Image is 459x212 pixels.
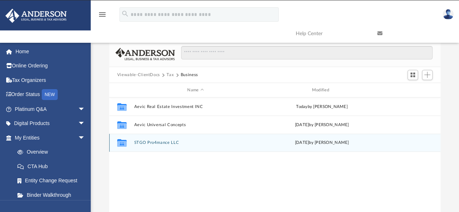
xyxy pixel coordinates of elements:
[78,102,93,117] span: arrow_drop_down
[181,72,198,78] button: Business
[5,44,96,59] a: Home
[167,72,174,78] button: Tax
[121,10,129,18] i: search
[260,104,383,110] div: by [PERSON_NAME]
[5,130,96,145] a: My Entitiesarrow_drop_down
[5,59,96,73] a: Online Ordering
[134,141,257,145] button: STGO Pro4mance LLC
[112,87,131,93] div: id
[98,10,107,19] i: menu
[134,104,257,109] button: Aevic Real Estate Investment INC
[296,105,307,109] span: today
[78,130,93,145] span: arrow_drop_down
[3,9,69,23] img: Anderson Advisors Platinum Portal
[98,14,107,19] a: menu
[117,72,160,78] button: Viewable-ClientDocs
[42,89,58,100] div: NEW
[260,140,383,146] div: [DATE] by [PERSON_NAME]
[134,122,257,127] button: Aevic Universal Concepts
[260,87,384,93] div: Modified
[5,87,96,102] a: Order StatusNEW
[443,9,454,20] img: User Pic
[290,19,372,48] a: Help Center
[5,102,96,116] a: Platinum Q&Aarrow_drop_down
[407,70,418,80] button: Switch to Grid View
[134,87,257,93] div: Name
[5,116,96,131] a: Digital Productsarrow_drop_down
[5,73,96,87] a: Tax Organizers
[422,70,433,80] button: Add
[181,46,433,60] input: Search files and folders
[78,116,93,131] span: arrow_drop_down
[10,188,96,202] a: Binder Walkthrough
[260,122,383,128] div: [DATE] by [PERSON_NAME]
[10,174,96,188] a: Entity Change Request
[10,159,96,174] a: CTA Hub
[386,87,437,93] div: id
[10,145,96,159] a: Overview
